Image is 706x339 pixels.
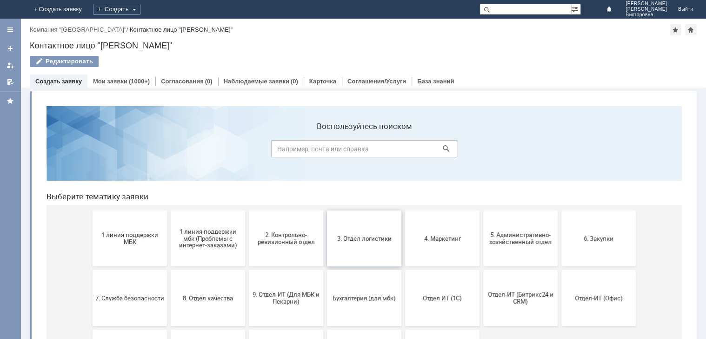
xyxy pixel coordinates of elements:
[447,133,516,147] span: 5. Административно-хозяйственный отдел
[232,41,418,59] input: Например, почта или справка
[444,171,519,227] button: Отдел-ИТ (Битрикс24 и CRM)
[224,78,289,85] a: Наблюдаемые заявки
[93,4,140,15] div: Создать
[444,112,519,168] button: 5. Административно-хозяйственный отдел
[93,78,127,85] a: Мои заявки
[56,196,125,203] span: 7. Служба безопасности
[366,171,440,227] button: Отдел ИТ (1С)
[626,7,667,12] span: [PERSON_NAME]
[291,136,360,143] span: 3. Отдел логистики
[134,196,203,203] span: 8. Отдел качества
[366,231,440,287] button: не актуален
[347,78,406,85] a: Соглашения/Услуги
[210,171,284,227] button: 9. Отдел-ИТ (Для МБК и Пекарни)
[53,231,128,287] button: Финансовый отдел
[56,255,125,262] span: Финансовый отдел
[56,133,125,147] span: 1 линия поддержки МБК
[30,26,127,33] a: Компания "[GEOGRAPHIC_DATA]"
[132,171,206,227] button: 8. Отдел качества
[288,231,362,287] button: [PERSON_NAME]. Услуги ИТ для МБК (оформляет L1)
[369,255,438,262] span: не актуален
[130,26,233,33] div: Контактное лицо "[PERSON_NAME]"
[417,78,454,85] a: База знаний
[53,112,128,168] button: 1 линия поддержки МБК
[288,112,362,168] button: 3. Отдел логистики
[525,196,594,203] span: Отдел-ИТ (Офис)
[3,58,18,73] a: Мои заявки
[522,112,597,168] button: 6. Закупки
[213,252,281,266] span: Это соглашение не активно!
[30,26,130,33] div: /
[522,171,597,227] button: Отдел-ИТ (Офис)
[210,112,284,168] button: 2. Контрольно-ревизионный отдел
[232,23,418,32] label: Воспользуйтесь поиском
[626,1,667,7] span: [PERSON_NAME]
[626,12,667,18] span: Викторовна
[366,112,440,168] button: 4. Маркетинг
[369,196,438,203] span: Отдел ИТ (1С)
[670,24,681,35] div: Добавить в избранное
[7,93,643,102] header: Выберите тематику заявки
[134,129,203,150] span: 1 линия поддержки мбк (Проблемы с интернет-заказами)
[210,231,284,287] button: Это соглашение не активно!
[132,112,206,168] button: 1 линия поддержки мбк (Проблемы с интернет-заказами)
[291,196,360,203] span: Бухгалтерия (для мбк)
[369,136,438,143] span: 4. Маркетинг
[132,231,206,287] button: Франчайзинг
[3,75,18,89] a: Мои согласования
[53,171,128,227] button: 7. Служба безопасности
[213,192,281,206] span: 9. Отдел-ИТ (Для МБК и Пекарни)
[161,78,204,85] a: Согласования
[291,78,298,85] div: (0)
[35,78,82,85] a: Создать заявку
[30,41,697,50] div: Контактное лицо "[PERSON_NAME]"
[309,78,336,85] a: Карточка
[134,255,203,262] span: Франчайзинг
[288,171,362,227] button: Бухгалтерия (для мбк)
[129,78,150,85] div: (1000+)
[525,136,594,143] span: 6. Закупки
[3,41,18,56] a: Создать заявку
[205,78,213,85] div: (0)
[571,4,580,13] span: Расширенный поиск
[447,192,516,206] span: Отдел-ИТ (Битрикс24 и CRM)
[213,133,281,147] span: 2. Контрольно-ревизионный отдел
[291,248,360,269] span: [PERSON_NAME]. Услуги ИТ для МБК (оформляет L1)
[685,24,696,35] div: Сделать домашней страницей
